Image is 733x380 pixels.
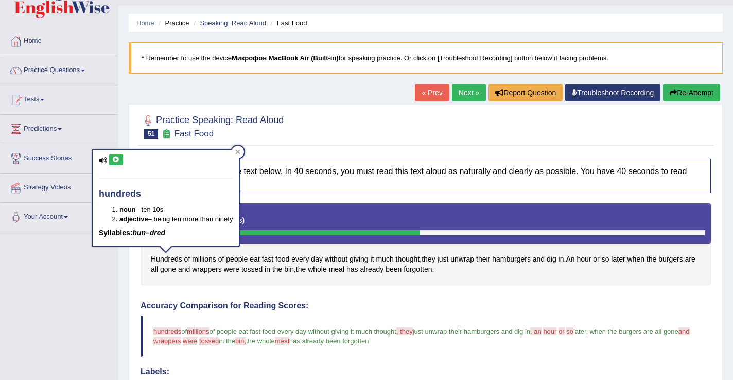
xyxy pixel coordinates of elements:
li: Fast Food [268,18,307,28]
span: Click to see word definition [311,254,323,265]
span: Click to see word definition [178,264,190,275]
span: Click to see word definition [224,264,239,275]
a: Next » [452,84,486,101]
span: 51 [144,129,158,139]
span: Click to see word definition [386,264,402,275]
span: hour [543,327,556,335]
b: noun [119,205,136,213]
span: Click to see word definition [559,254,564,265]
span: Click to see word definition [265,264,270,275]
span: were [183,337,197,345]
span: Click to see word definition [284,264,294,275]
div: , . , , . [141,203,711,285]
span: or [559,327,565,335]
h4: Look at the text below. In 40 seconds, you must read this text aloud as naturally and clearly as ... [141,159,711,193]
span: Click to see word definition [325,254,347,265]
span: when the burgers are all gone [590,327,678,335]
span: Click to see word definition [262,254,274,265]
span: Click to see word definition [404,264,432,275]
span: the whole [246,337,275,345]
span: Click to see word definition [492,254,531,265]
span: wrappers [153,337,181,345]
span: Click to see word definition [250,254,259,265]
span: Click to see word definition [291,254,309,265]
small: Fast Food [174,129,214,139]
span: Click to see word definition [308,264,327,275]
span: hundreds [153,327,181,335]
span: Click to see word definition [160,264,176,275]
span: . an [530,327,542,335]
a: Home [136,19,154,27]
span: Click to see word definition [192,264,222,275]
span: Click to see word definition [272,264,282,275]
span: Click to see word definition [376,254,393,265]
a: Your Account [1,203,118,229]
span: millions [187,327,209,335]
span: Click to see word definition [627,254,644,265]
a: Practice Questions [1,56,118,82]
li: – being ten more than ninety [119,214,233,224]
span: Click to see word definition [371,254,374,265]
b: adjective [119,215,148,223]
span: tossed [199,337,219,345]
a: Strategy Videos [1,174,118,199]
span: Click to see word definition [350,254,369,265]
span: Click to see word definition [658,254,683,265]
a: Predictions [1,115,118,141]
h5: Syllables: [99,229,233,237]
span: Click to see word definition [151,254,182,265]
button: Report Question [488,84,563,101]
span: , [586,327,588,335]
span: so [566,327,573,335]
blockquote: * Remember to use the device for speaking practice. Or click on [Troubleshoot Recording] button b... [129,42,723,74]
span: in the [219,337,235,345]
span: Click to see word definition [685,254,695,265]
a: « Prev [415,84,449,101]
span: later [573,327,586,335]
span: Click to see word definition [602,254,609,265]
span: just unwrap their hamburgers and dig in [413,327,530,335]
em: hun–dred [132,229,165,237]
a: Success Stories [1,144,118,170]
span: meal [275,337,289,345]
span: Click to see word definition [566,254,574,265]
b: ) [242,216,245,224]
span: Click to see word definition [226,254,248,265]
span: Click to see word definition [275,254,289,265]
span: has already been forgotten [289,337,369,345]
span: and [678,327,690,335]
span: Click to see word definition [438,254,449,265]
span: of [181,327,187,335]
span: Click to see word definition [577,254,591,265]
a: Tests [1,85,118,111]
span: Click to see word definition [218,254,224,265]
span: Click to see word definition [329,264,344,275]
span: of people eat fast food every day without giving it much thought [209,327,396,335]
button: Re-Attempt [663,84,720,101]
b: Микрофон MacBook Air (Built-in) [232,54,339,62]
span: Click to see word definition [611,254,625,265]
span: , they [396,327,413,335]
span: Click to see word definition [184,254,190,265]
h4: Labels: [141,367,711,376]
h4: hundreds [99,189,233,199]
h2: Practice Speaking: Read Aloud [141,113,284,139]
span: Click to see word definition [422,254,435,265]
span: Click to see word definition [533,254,545,265]
span: Click to see word definition [346,264,358,275]
span: Click to see word definition [450,254,474,265]
span: Click to see word definition [192,254,216,265]
span: Click to see word definition [647,254,656,265]
a: Home [1,27,118,53]
span: bin, [235,337,246,345]
span: Click to see word definition [476,254,490,265]
span: Click to see word definition [151,264,158,275]
li: Practice [156,18,189,28]
span: Click to see word definition [593,254,599,265]
span: Click to see word definition [241,264,263,275]
a: Speaking: Read Aloud [200,19,266,27]
span: Click to see word definition [360,264,383,275]
span: Click to see word definition [296,264,306,275]
li: – ten 10s [119,204,233,214]
span: Click to see word definition [547,254,556,265]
